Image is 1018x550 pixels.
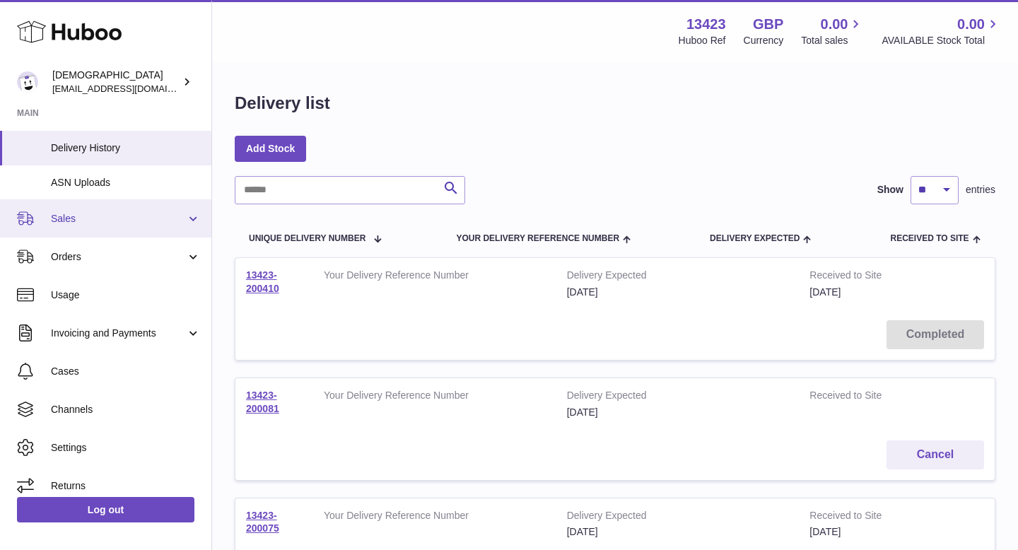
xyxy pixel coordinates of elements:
strong: Your Delivery Reference Number [324,269,546,286]
strong: GBP [753,15,783,34]
span: [DATE] [809,286,841,298]
span: Usage [51,288,201,302]
div: [DATE] [567,406,789,419]
span: Your Delivery Reference Number [456,234,619,243]
a: 0.00 AVAILABLE Stock Total [882,15,1001,47]
span: entries [966,183,995,197]
span: AVAILABLE Stock Total [882,34,1001,47]
a: 13423-200410 [246,269,279,294]
span: 0.00 [957,15,985,34]
strong: 13423 [686,15,726,34]
strong: Delivery Expected [567,509,789,526]
strong: Your Delivery Reference Number [324,509,546,526]
span: Channels [51,403,201,416]
strong: Delivery Expected [567,269,789,286]
span: Returns [51,479,201,493]
strong: Your Delivery Reference Number [324,389,546,406]
a: 0.00 Total sales [801,15,864,47]
span: Unique Delivery Number [249,234,365,243]
a: 13423-200081 [246,390,279,414]
span: Invoicing and Payments [51,327,186,340]
div: [DATE] [567,286,789,299]
a: Add Stock [235,136,306,161]
a: Log out [17,497,194,522]
span: Delivery Expected [710,234,800,243]
span: Delivery History [51,141,201,155]
span: [EMAIL_ADDRESS][DOMAIN_NAME] [52,83,208,94]
span: [DATE] [809,526,841,537]
span: Cases [51,365,201,378]
div: Huboo Ref [679,34,726,47]
strong: Delivery Expected [567,389,789,406]
span: Settings [51,441,201,455]
img: olgazyuz@outlook.com [17,71,38,93]
h1: Delivery list [235,92,330,115]
button: Cancel [887,440,984,469]
label: Show [877,183,903,197]
div: [DATE] [567,525,789,539]
span: Total sales [801,34,864,47]
span: Received to Site [890,234,969,243]
div: [DEMOGRAPHIC_DATA] [52,69,180,95]
strong: Received to Site [809,509,925,526]
span: Orders [51,250,186,264]
span: Sales [51,212,186,226]
span: 0.00 [821,15,848,34]
div: Currency [744,34,784,47]
strong: Received to Site [809,269,925,286]
strong: Received to Site [809,389,925,406]
span: ASN Uploads [51,176,201,189]
a: 13423-200075 [246,510,279,534]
